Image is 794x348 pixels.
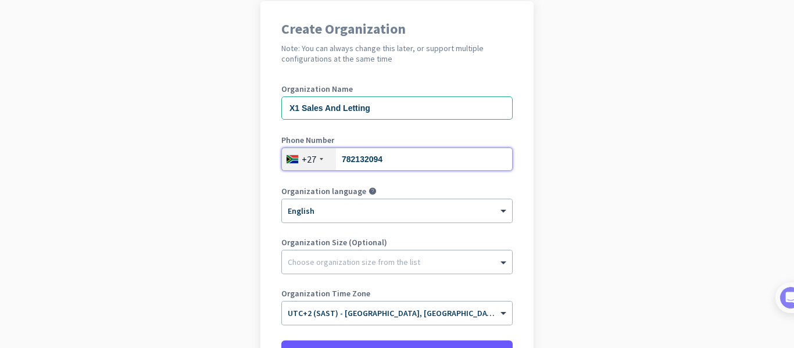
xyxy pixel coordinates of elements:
[302,153,316,165] div: +27
[281,22,513,36] h1: Create Organization
[281,96,513,120] input: What is the name of your organization?
[281,187,366,195] label: Organization language
[281,43,513,64] h2: Note: You can always change this later, or support multiple configurations at the same time
[281,136,513,144] label: Phone Number
[281,148,513,171] input: 10 123 4567
[281,85,513,93] label: Organization Name
[369,187,377,195] i: help
[281,238,513,246] label: Organization Size (Optional)
[281,289,513,297] label: Organization Time Zone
